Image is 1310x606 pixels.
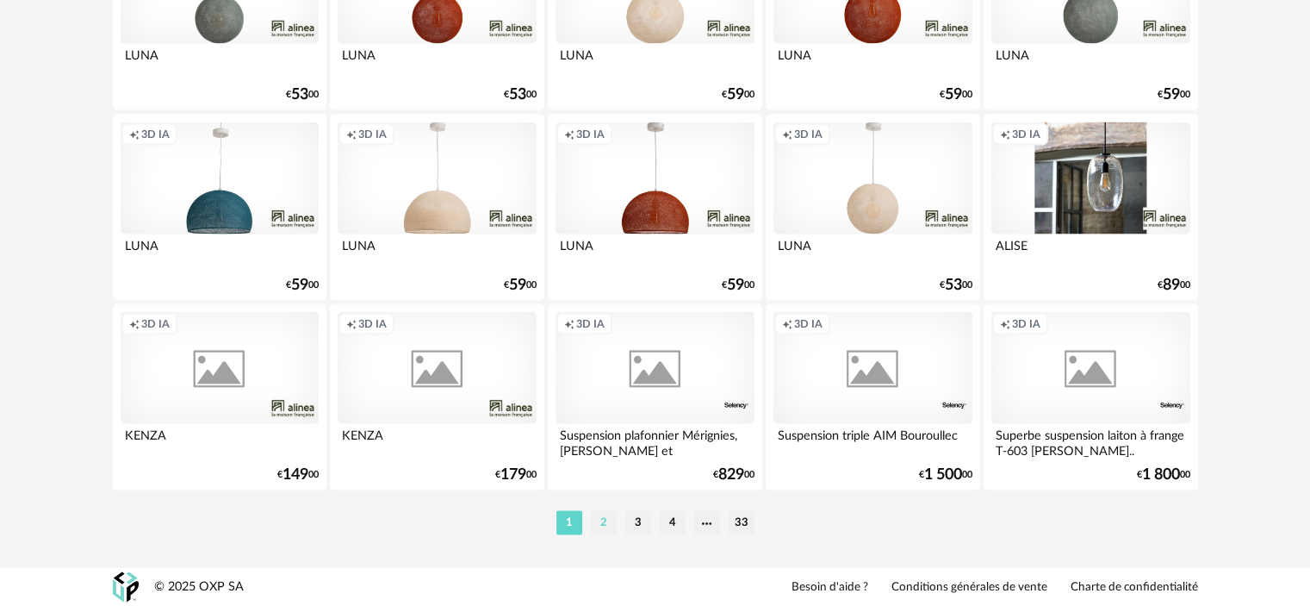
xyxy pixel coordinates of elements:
[713,469,754,481] div: € 00
[945,89,962,101] span: 59
[940,89,972,101] div: € 00
[782,317,792,331] span: Creation icon
[722,89,754,101] div: € 00
[924,469,962,481] span: 1 500
[773,44,972,78] div: LUNA
[346,317,357,331] span: Creation icon
[291,279,308,291] span: 59
[141,128,170,141] span: 3D IA
[940,279,972,291] div: € 00
[358,128,387,141] span: 3D IA
[1158,89,1190,101] div: € 00
[773,234,972,269] div: LUNA
[891,580,1047,596] a: Conditions générales de vente
[1163,279,1180,291] span: 89
[129,317,140,331] span: Creation icon
[113,304,326,490] a: Creation icon 3D IA KENZA €14900
[500,469,526,481] span: 179
[504,279,537,291] div: € 00
[625,511,651,535] li: 3
[338,424,536,459] div: KENZA
[576,128,605,141] span: 3D IA
[727,89,744,101] span: 59
[286,89,319,101] div: € 00
[141,317,170,331] span: 3D IA
[945,279,962,291] span: 53
[548,304,761,490] a: Creation icon 3D IA Suspension plafonnier Mérignies, [PERSON_NAME] et [GEOGRAPHIC_DATA] €82900
[286,279,319,291] div: € 00
[991,44,1189,78] div: LUNA
[277,469,319,481] div: € 00
[113,115,326,301] a: Creation icon 3D IA LUNA €5900
[984,304,1197,490] a: Creation icon 3D IA Superbe suspension laiton à frange T-603 [PERSON_NAME].. €1 80000
[660,511,686,535] li: 4
[766,115,979,301] a: Creation icon 3D IA LUNA €5300
[1158,279,1190,291] div: € 00
[919,469,972,481] div: € 00
[564,128,574,141] span: Creation icon
[984,115,1197,301] a: Creation icon 3D IA ALISE €8900
[591,511,617,535] li: 2
[1000,317,1010,331] span: Creation icon
[722,279,754,291] div: € 00
[495,469,537,481] div: € 00
[556,511,582,535] li: 1
[121,234,319,269] div: LUNA
[556,234,754,269] div: LUNA
[1137,469,1190,481] div: € 00
[1000,128,1010,141] span: Creation icon
[330,115,543,301] a: Creation icon 3D IA LUNA €5900
[509,89,526,101] span: 53
[509,279,526,291] span: 59
[154,579,244,596] div: © 2025 OXP SA
[291,89,308,101] span: 53
[282,469,308,481] span: 149
[338,234,536,269] div: LUNA
[113,572,139,603] img: OXP
[121,44,319,78] div: LUNA
[564,317,574,331] span: Creation icon
[556,44,754,78] div: LUNA
[794,128,823,141] span: 3D IA
[991,234,1189,269] div: ALISE
[729,511,754,535] li: 33
[1142,469,1180,481] span: 1 800
[782,128,792,141] span: Creation icon
[1012,317,1040,331] span: 3D IA
[792,580,868,596] a: Besoin d'aide ?
[1071,580,1198,596] a: Charte de confidentialité
[727,279,744,291] span: 59
[773,424,972,459] div: Suspension triple AIM Bouroullec
[794,317,823,331] span: 3D IA
[991,424,1189,459] div: Superbe suspension laiton à frange T-603 [PERSON_NAME]..
[504,89,537,101] div: € 00
[358,317,387,331] span: 3D IA
[121,424,319,459] div: KENZA
[338,44,536,78] div: LUNA
[548,115,761,301] a: Creation icon 3D IA LUNA €5900
[129,128,140,141] span: Creation icon
[576,317,605,331] span: 3D IA
[766,304,979,490] a: Creation icon 3D IA Suspension triple AIM Bouroullec €1 50000
[1012,128,1040,141] span: 3D IA
[346,128,357,141] span: Creation icon
[330,304,543,490] a: Creation icon 3D IA KENZA €17900
[556,424,754,459] div: Suspension plafonnier Mérignies, [PERSON_NAME] et [GEOGRAPHIC_DATA]
[1163,89,1180,101] span: 59
[718,469,744,481] span: 829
